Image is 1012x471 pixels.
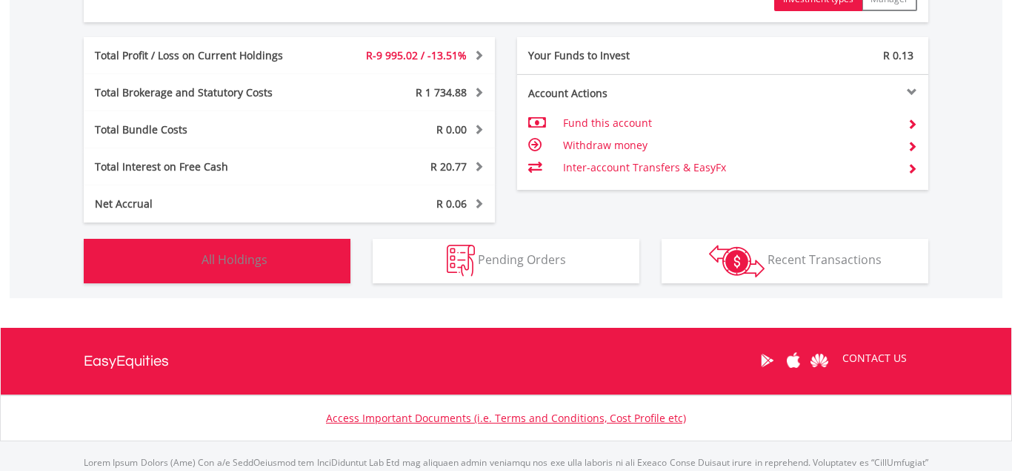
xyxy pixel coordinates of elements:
[883,48,913,62] span: R 0.13
[768,251,882,268] span: Recent Transactions
[563,157,896,179] td: Inter-account Transfers & EasyFx
[832,337,917,379] a: CONTACT US
[84,122,324,137] div: Total Bundle Costs
[447,245,475,277] img: pending_instructions-wht.png
[430,159,467,174] span: R 20.77
[478,251,566,268] span: Pending Orders
[84,239,350,283] button: All Holdings
[662,239,928,283] button: Recent Transactions
[366,48,467,62] span: R-9 995.02 / -13.51%
[84,48,324,63] div: Total Profit / Loss on Current Holdings
[326,411,686,425] a: Access Important Documents (i.e. Terms and Conditions, Cost Profile etc)
[84,197,324,211] div: Net Accrual
[780,337,806,383] a: Apple
[436,197,467,211] span: R 0.06
[373,239,639,283] button: Pending Orders
[202,251,267,268] span: All Holdings
[167,245,199,277] img: holdings-wht.png
[517,48,723,63] div: Your Funds to Invest
[563,112,896,134] td: Fund this account
[709,245,765,277] img: transactions-zar-wht.png
[84,328,169,395] a: EasyEquities
[754,337,780,383] a: Google Play
[806,337,832,383] a: Huawei
[563,134,896,157] td: Withdraw money
[517,86,723,101] div: Account Actions
[84,159,324,174] div: Total Interest on Free Cash
[436,122,467,136] span: R 0.00
[416,85,467,99] span: R 1 734.88
[84,85,324,100] div: Total Brokerage and Statutory Costs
